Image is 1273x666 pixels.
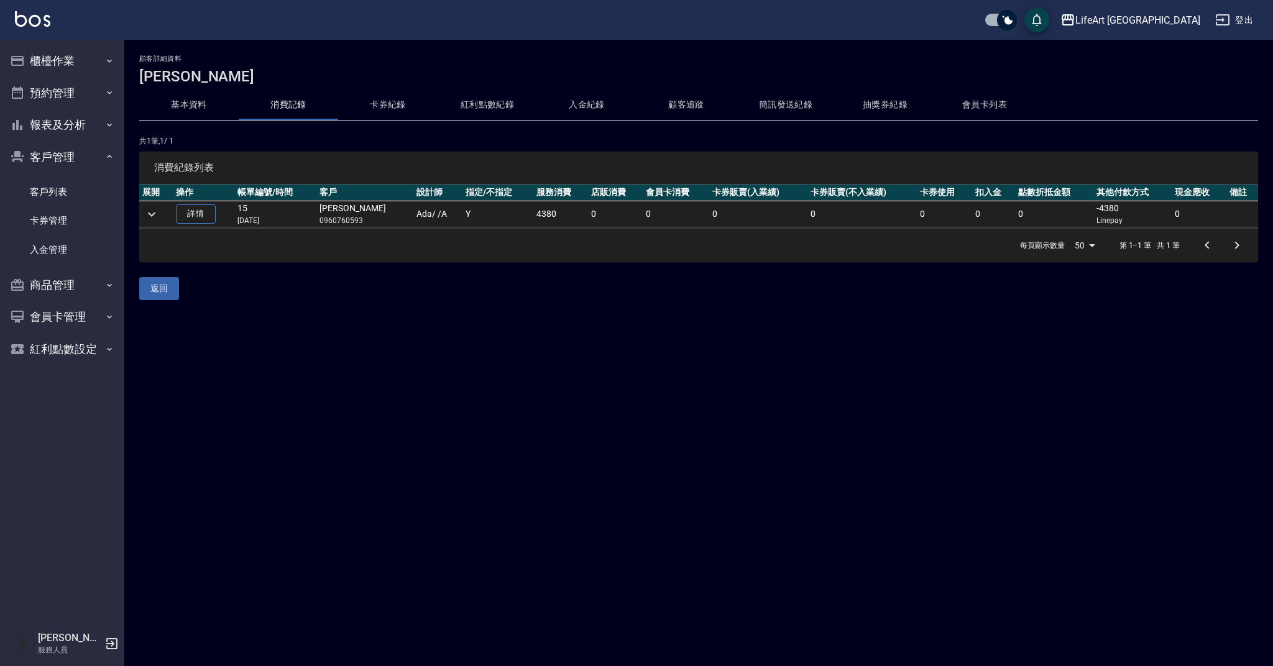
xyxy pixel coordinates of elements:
[139,135,1258,147] p: 共 1 筆, 1 / 1
[462,201,533,228] td: Y
[1119,240,1180,251] p: 第 1–1 筆 共 1 筆
[5,45,119,77] button: 櫃檯作業
[1093,201,1172,228] td: -4380
[316,185,413,201] th: 客戶
[1210,9,1258,32] button: 登出
[636,90,736,120] button: 顧客追蹤
[139,277,179,300] button: 返回
[1096,215,1169,226] p: Linepay
[736,90,835,120] button: 簡訊發送紀錄
[10,631,35,656] img: Person
[154,162,1243,174] span: 消費紀錄列表
[438,90,537,120] button: 紅利點數紀錄
[1024,7,1049,32] button: save
[139,185,173,201] th: 展開
[807,201,917,228] td: 0
[835,90,935,120] button: 抽獎券紀錄
[5,178,119,206] a: 客戶列表
[1015,185,1093,201] th: 點數折抵金額
[5,206,119,235] a: 卡券管理
[1172,201,1226,228] td: 0
[588,185,643,201] th: 店販消費
[413,185,462,201] th: 設計師
[643,185,709,201] th: 會員卡消費
[807,185,917,201] th: 卡券販賣(不入業績)
[462,185,533,201] th: 指定/不指定
[537,90,636,120] button: 入金紀錄
[234,201,316,228] td: 15
[15,11,50,27] img: Logo
[5,301,119,333] button: 會員卡管理
[5,109,119,141] button: 報表及分析
[1093,185,1172,201] th: 其他付款方式
[173,185,234,201] th: 操作
[413,201,462,228] td: Ada / /A
[533,201,588,228] td: 4380
[588,201,643,228] td: 0
[139,68,1258,85] h3: [PERSON_NAME]
[234,185,316,201] th: 帳單編號/時間
[1015,201,1093,228] td: 0
[917,201,972,228] td: 0
[1226,185,1258,201] th: 備註
[139,90,239,120] button: 基本資料
[319,215,410,226] p: 0960760593
[237,215,313,226] p: [DATE]
[239,90,338,120] button: 消費記錄
[1075,12,1200,28] div: LifeArt [GEOGRAPHIC_DATA]
[1020,240,1065,251] p: 每頁顯示數量
[533,185,588,201] th: 服務消費
[316,201,413,228] td: [PERSON_NAME]
[643,201,709,228] td: 0
[935,90,1034,120] button: 會員卡列表
[1055,7,1205,33] button: LifeArt [GEOGRAPHIC_DATA]
[972,185,1016,201] th: 扣入金
[709,201,807,228] td: 0
[38,632,101,644] h5: [PERSON_NAME]
[1070,229,1100,262] div: 50
[139,55,1258,63] h2: 顧客詳細資料
[338,90,438,120] button: 卡券紀錄
[709,185,807,201] th: 卡券販賣(入業績)
[176,204,216,224] a: 詳情
[5,333,119,365] button: 紅利點數設定
[972,201,1016,228] td: 0
[38,644,101,655] p: 服務人員
[5,269,119,301] button: 商品管理
[5,141,119,173] button: 客戶管理
[5,77,119,109] button: 預約管理
[142,205,161,224] button: expand row
[917,185,972,201] th: 卡券使用
[1172,185,1226,201] th: 現金應收
[5,235,119,264] a: 入金管理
